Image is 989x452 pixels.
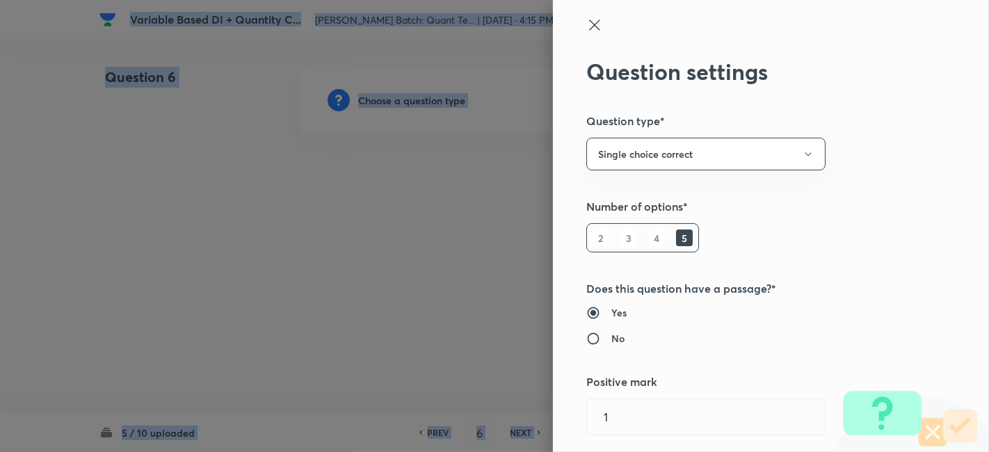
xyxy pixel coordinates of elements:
h6: 4 [648,229,665,246]
h2: Question settings [586,58,909,85]
h6: 3 [620,229,637,246]
input: Positive marks [587,399,825,435]
h5: Number of options* [586,198,909,215]
h6: No [611,331,625,346]
h5: Positive mark [586,373,909,390]
h6: 5 [676,229,693,246]
button: Single choice correct [586,138,826,170]
h6: Yes [611,305,627,320]
h6: 2 [593,229,609,246]
h5: Question type* [586,113,909,129]
h5: Does this question have a passage?* [586,280,909,297]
